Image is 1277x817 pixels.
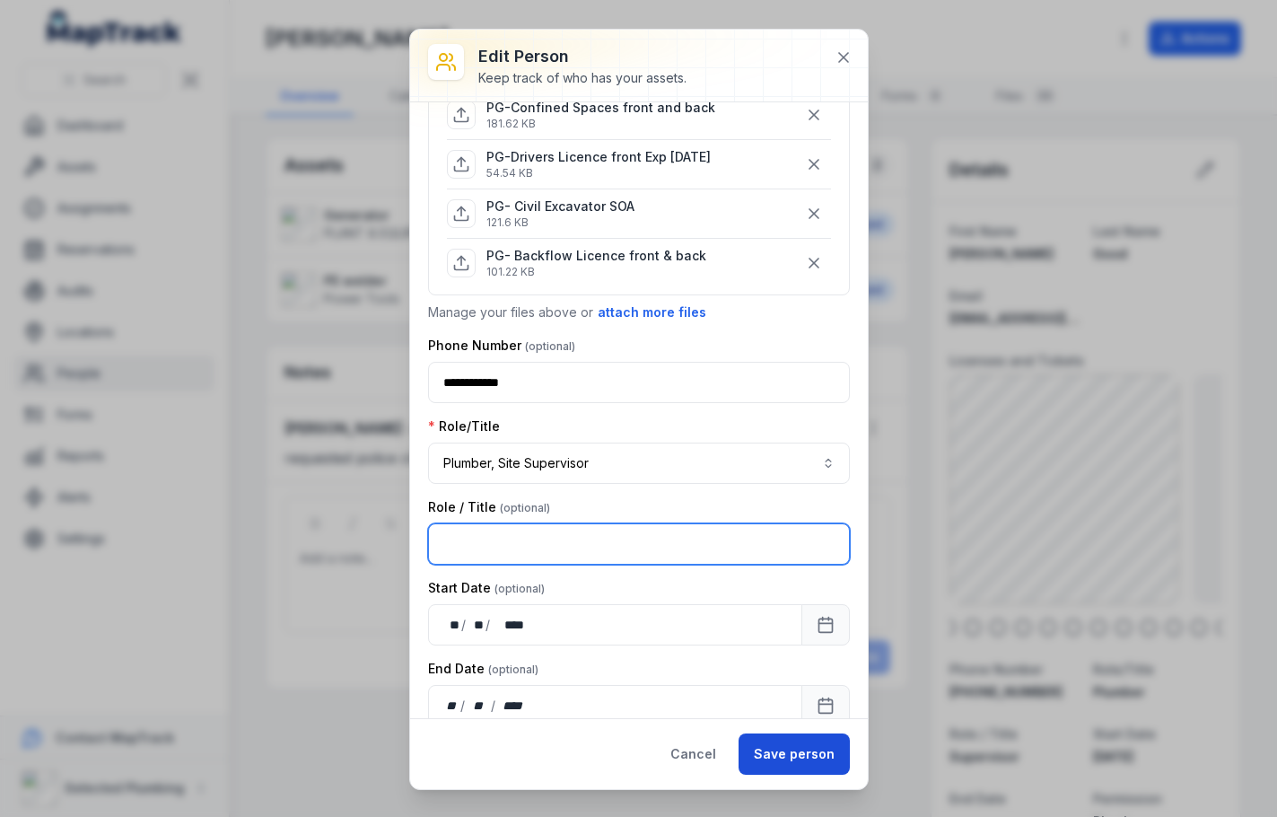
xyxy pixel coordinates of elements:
[486,247,706,265] p: PG- Backflow Licence front & back
[428,498,550,516] label: Role / Title
[486,148,711,166] p: PG-Drivers Licence front Exp [DATE]
[486,117,715,131] p: 181.62 KB
[486,198,634,215] p: PG- Civil Excavator SOA
[460,697,467,715] div: /
[468,616,485,634] div: month,
[497,697,530,715] div: year,
[597,303,707,322] button: attach more files
[655,734,731,775] button: Cancel
[492,616,526,634] div: year,
[739,734,850,775] button: Save person
[443,616,461,634] div: day,
[461,616,468,634] div: /
[801,685,850,726] button: Calendar
[428,443,850,484] button: Plumber, Site Supervisor
[428,579,545,597] label: Start Date
[486,265,706,279] p: 101.22 KB
[428,660,538,678] label: End Date
[486,215,634,230] p: 121.6 KB
[428,337,575,355] label: Phone Number
[485,616,492,634] div: /
[467,697,491,715] div: month,
[443,697,461,715] div: day,
[486,166,711,180] p: 54.54 KB
[478,69,687,87] div: Keep track of who has your assets.
[486,99,715,117] p: PG-Confined Spaces front and back
[801,604,850,646] button: Calendar
[478,44,687,69] h3: Edit person
[428,303,850,322] p: Manage your files above or
[491,697,497,715] div: /
[428,417,500,435] label: Role/Title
